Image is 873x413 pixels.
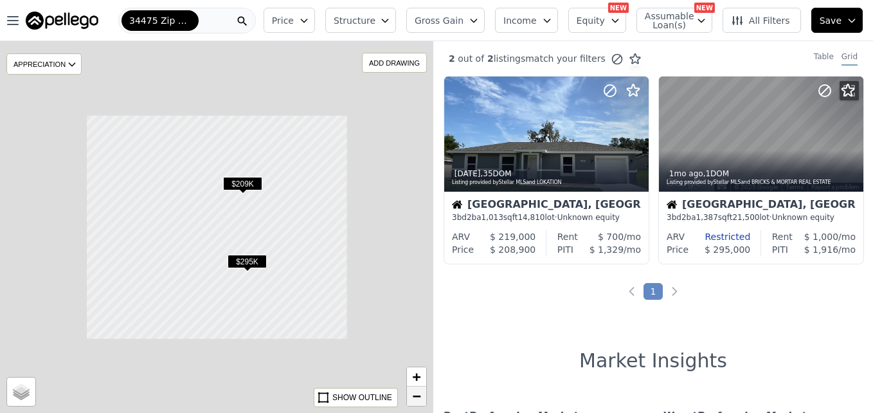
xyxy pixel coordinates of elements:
button: Equity [568,8,626,33]
img: Pellego [26,12,98,30]
div: SHOW OUTLINE [332,392,392,403]
button: Gross Gain [406,8,485,33]
span: 34475 Zip Code [129,14,191,27]
span: $ 219,000 [490,232,535,242]
div: 3 bd 2 ba sqft lot · Unknown equity [452,212,641,223]
a: Previous page [625,285,638,298]
span: $209K [223,177,262,190]
time: 2025-08-29 00:00 [669,169,703,178]
a: Zoom in [407,367,426,387]
div: Rent [557,230,578,243]
time: 2025-09-13 18:19 [455,169,481,178]
div: /mo [573,243,641,256]
div: $209K [223,177,262,196]
button: Price [264,8,315,33]
span: $ 1,329 [589,244,624,255]
span: − [413,388,421,404]
div: APPRECIATION [6,53,82,75]
span: 14,810 [517,213,544,222]
div: /mo [578,230,641,243]
span: + [413,369,421,385]
span: All Filters [731,14,790,27]
div: /mo [788,243,856,256]
span: Equity [577,14,605,27]
button: Save [811,8,863,33]
div: Street View [659,77,863,192]
div: 3 bd 2 ba sqft lot · Unknown equity [667,212,856,223]
span: Income [503,14,537,27]
a: Map 1mo ago,1DOMListing provided byStellar MLSand BRICKS & MORTAR REAL ESTATEHouse[GEOGRAPHIC_DAT... [658,76,863,264]
div: Listing provided by Stellar MLS and LOKATION [452,179,642,187]
span: 21,500 [732,213,759,222]
div: , 1 DOM [667,169,857,179]
span: 1,013 [482,213,503,222]
div: /mo [793,230,856,243]
div: Rent [772,230,793,243]
span: Price [272,14,294,27]
img: House [667,199,677,210]
div: Map [659,77,863,192]
a: [DATE],35DOMListing provided byStellar MLSand LOKATIONHouse[GEOGRAPHIC_DATA], [GEOGRAPHIC_DATA]3b... [444,76,648,264]
span: 2 [484,53,494,64]
h1: Market Insights [579,349,727,372]
span: $ 295,000 [705,244,750,255]
span: $ 1,916 [804,244,838,255]
span: Assumable Loan(s) [645,12,686,30]
a: Page 1 is your current page [643,283,663,300]
span: Gross Gain [415,14,464,27]
button: Income [495,8,558,33]
div: NEW [694,3,715,13]
div: Listing provided by Stellar MLS and BRICKS & MORTAR REAL ESTATE [667,179,857,187]
a: Zoom out [407,387,426,406]
div: Price [452,243,474,256]
div: out of listings [433,52,642,66]
div: , 35 DOM [452,169,642,179]
a: Next page [668,285,681,298]
div: PITI [557,243,573,256]
span: $ 1,000 [804,232,838,242]
span: 2 [449,53,455,64]
div: ADD DRAWING [363,53,426,72]
button: All Filters [723,8,801,33]
span: $ 208,900 [490,244,535,255]
span: $ 700 [598,232,624,242]
span: Structure [334,14,375,27]
div: $295K [228,255,267,273]
img: House [452,199,462,210]
div: Restricted [685,230,750,243]
div: Grid [842,51,858,66]
div: [GEOGRAPHIC_DATA], [GEOGRAPHIC_DATA] [667,199,856,212]
span: match your filters [525,52,606,65]
div: Table [814,51,834,66]
button: Structure [325,8,396,33]
span: 1,387 [696,213,718,222]
div: Price [667,243,688,256]
div: ARV [667,230,685,243]
a: Layers [7,378,35,406]
div: [GEOGRAPHIC_DATA], [GEOGRAPHIC_DATA] [452,199,641,212]
div: ARV [452,230,470,243]
div: PITI [772,243,788,256]
button: Assumable Loan(s) [636,8,712,33]
span: Save [820,14,842,27]
div: NEW [608,3,629,13]
ul: Pagination [433,285,873,298]
span: $295K [228,255,267,268]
